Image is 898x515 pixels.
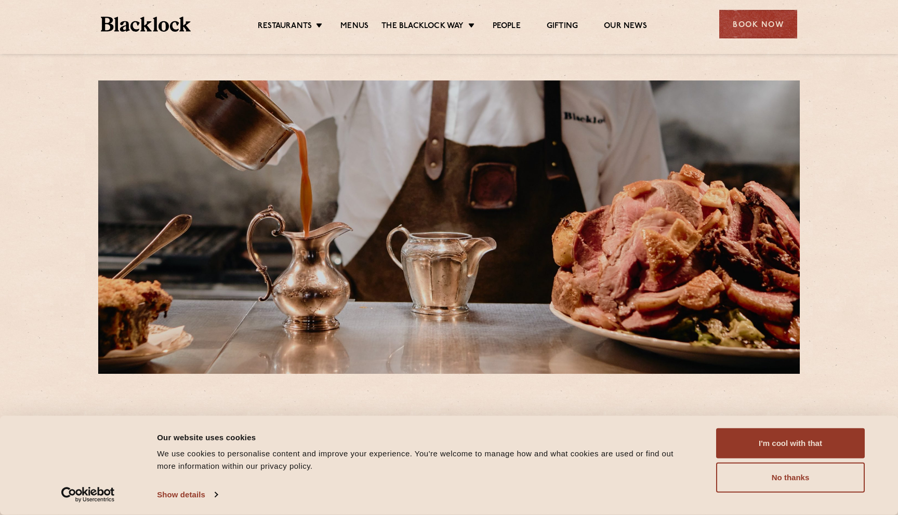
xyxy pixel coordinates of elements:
[381,21,464,33] a: The Blacklock Way
[719,10,797,38] div: Book Now
[258,21,312,33] a: Restaurants
[101,17,191,32] img: BL_Textured_Logo-footer-cropped.svg
[604,21,647,33] a: Our News
[716,463,865,493] button: No thanks
[340,21,368,33] a: Menus
[716,428,865,458] button: I'm cool with that
[157,487,217,503] a: Show details
[157,431,693,443] div: Our website uses cookies
[493,21,521,33] a: People
[157,448,693,472] div: We use cookies to personalise content and improve your experience. You're welcome to manage how a...
[43,487,134,503] a: Usercentrics Cookiebot - opens in a new window
[547,21,578,33] a: Gifting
